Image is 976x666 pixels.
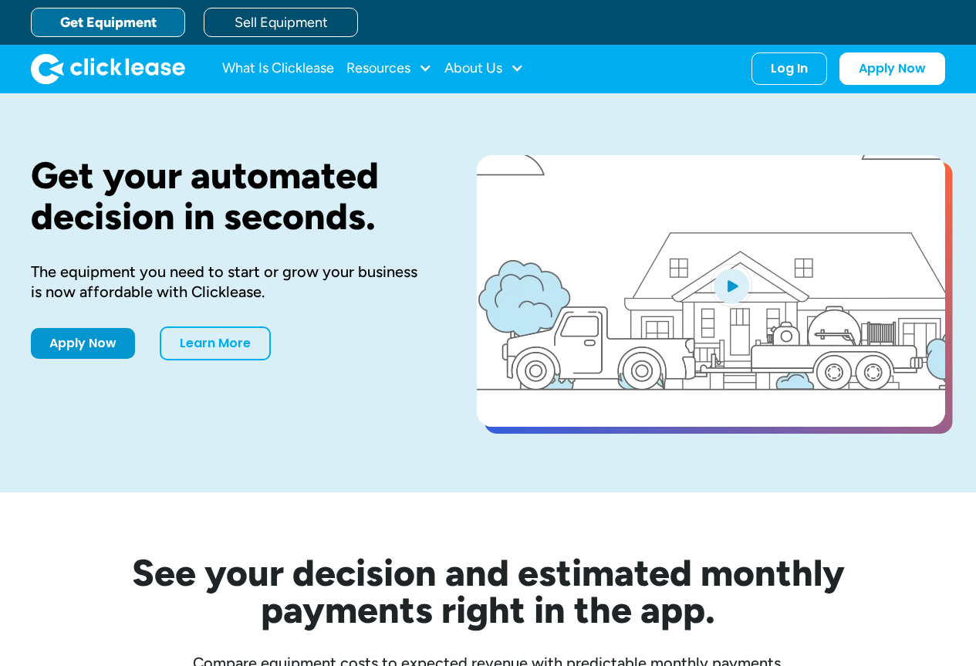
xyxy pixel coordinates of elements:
a: What Is Clicklease [222,53,334,84]
div: The equipment you need to start or grow your business is now affordable with Clicklease. [31,262,427,302]
h2: See your decision and estimated monthly payments right in the app. [56,554,920,628]
a: Sell Equipment [204,8,358,37]
img: Blue play button logo on a light blue circular background [711,264,752,307]
a: Apply Now [839,52,945,85]
a: home [31,53,185,84]
h1: Get your automated decision in seconds. [31,155,427,237]
div: Resources [346,53,432,84]
div: Log In [771,61,808,76]
a: Get Equipment [31,8,185,37]
a: Learn More [160,326,271,360]
div: About Us [444,53,524,84]
img: Clicklease logo [31,53,185,84]
a: Apply Now [31,328,135,359]
a: open lightbox [477,155,945,427]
